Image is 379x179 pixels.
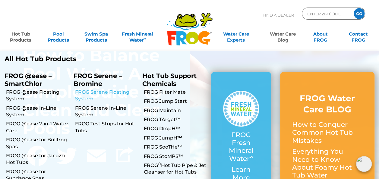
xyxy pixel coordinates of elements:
[268,28,297,40] a: Water CareBlog
[144,135,207,141] a: FROG JumpH™
[356,156,372,172] img: openIcon
[75,121,137,134] a: FROG Test Strips for Hot Tubs
[6,121,69,134] a: FROG @ease 2-in-1 Water Care
[144,116,207,123] a: FROG TArget™
[354,8,365,19] input: GO
[6,152,69,166] a: FROG @ease for Jacuzzi Hot Tubs
[119,28,156,40] a: Fresh MineralWater∞
[144,98,207,105] a: FROG Jump Start
[263,8,294,23] p: Find A Dealer
[144,153,207,160] a: FROG StoMPS™
[5,55,185,63] a: All Hot Tub Products
[223,131,259,163] p: FROG Fresh Mineral Water
[144,36,146,41] sup: ∞
[75,89,137,102] a: FROG Serene Floating System
[292,93,362,115] h3: FROG Water Care BLOG
[81,28,111,40] a: Swim SpaProducts
[292,121,362,145] p: How to Conquer Common Hot Tub Mistakes
[44,28,73,40] a: PoolProducts
[344,28,373,40] a: ContactFROG
[307,9,347,18] input: Zip Code Form
[6,28,35,40] a: Hot TubProducts
[144,89,207,96] a: FROG Filter Mate
[73,72,133,87] p: FROG Serene – Bromine
[250,153,253,159] sup: ∞
[158,162,161,166] sup: ®
[144,107,207,114] a: FROG Maintain
[144,162,207,176] a: FROG®Hot Tub Pipe & Jet Cleanser for Hot Tubs
[212,28,260,40] a: Water CareExperts
[75,105,137,118] a: FROG Serene In-Line System
[144,144,207,150] a: FROG SooTHe™
[306,28,335,40] a: AboutFROG
[6,105,69,118] a: FROG @ease In-Line System
[142,72,197,87] a: Hot Tub Support Chemicals
[6,137,69,150] a: FROG @ease for Bullfrog Spas
[5,72,64,87] p: FROG @ease – SmartChlor
[144,125,207,132] a: FROG DropH™
[6,89,69,102] a: FROG @ease Floating System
